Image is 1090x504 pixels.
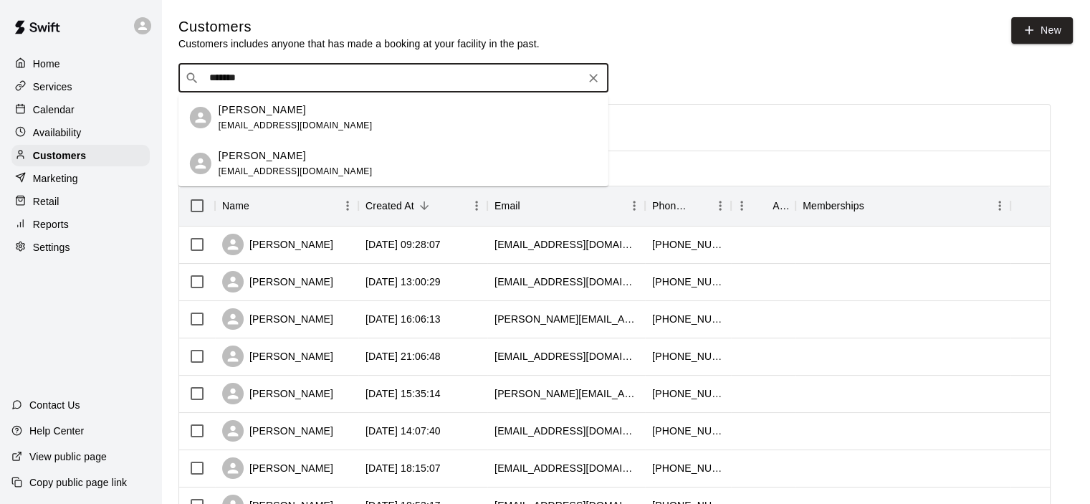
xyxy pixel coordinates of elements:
[365,349,441,363] div: 2025-10-05 21:06:48
[219,120,373,130] span: [EMAIL_ADDRESS][DOMAIN_NAME]
[11,237,150,258] a: Settings
[222,383,333,404] div: [PERSON_NAME]
[652,386,724,401] div: +19515646080
[494,424,638,438] div: cordovadrywallsd@gmail.com
[178,64,608,92] div: Search customers by name or email
[365,312,441,326] div: 2025-10-06 16:06:13
[494,312,638,326] div: aaron.cwplumbing@gmail.com
[520,196,540,216] button: Sort
[752,196,773,216] button: Sort
[219,148,306,163] p: [PERSON_NAME]
[33,148,86,163] p: Customers
[222,420,333,442] div: [PERSON_NAME]
[29,424,84,438] p: Help Center
[29,450,107,464] p: View public page
[689,196,709,216] button: Sort
[652,312,724,326] div: +19515206911
[219,166,373,176] span: [EMAIL_ADDRESS][DOMAIN_NAME]
[33,103,75,117] p: Calendar
[1011,17,1073,44] a: New
[466,195,487,217] button: Menu
[365,386,441,401] div: 2025-10-05 15:35:14
[337,195,358,217] button: Menu
[29,398,80,412] p: Contact Us
[11,168,150,189] a: Marketing
[583,68,603,88] button: Clear
[731,186,795,226] div: Age
[33,217,69,232] p: Reports
[219,103,306,118] p: [PERSON_NAME]
[222,457,333,479] div: [PERSON_NAME]
[222,234,333,255] div: [PERSON_NAME]
[652,275,724,289] div: +16197992500
[33,171,78,186] p: Marketing
[11,214,150,235] a: Reports
[864,196,884,216] button: Sort
[11,76,150,98] a: Services
[989,195,1010,217] button: Menu
[33,125,82,140] p: Availability
[795,186,1010,226] div: Memberships
[803,186,864,226] div: Memberships
[365,237,441,252] div: 2025-10-10 09:28:07
[652,349,724,363] div: +19513260237
[358,186,487,226] div: Created At
[773,186,788,226] div: Age
[494,349,638,363] div: davisjoel2@gmail.com
[365,424,441,438] div: 2025-10-05 14:07:40
[709,195,731,217] button: Menu
[494,237,638,252] div: chriistiina.cook@gmail.com
[414,196,434,216] button: Sort
[365,186,414,226] div: Created At
[178,17,540,37] h5: Customers
[29,475,127,490] p: Copy public page link
[222,186,249,226] div: Name
[494,386,638,401] div: leticia.urzua@yahoo.com
[652,237,724,252] div: +19516602090
[33,240,70,255] p: Settings
[494,186,520,226] div: Email
[652,461,724,475] div: +19513066781
[222,308,333,330] div: [PERSON_NAME]
[365,461,441,475] div: 2025-10-04 18:15:07
[11,122,150,143] a: Availability
[222,271,333,293] div: [PERSON_NAME]
[249,196,269,216] button: Sort
[652,186,689,226] div: Phone Number
[487,186,645,226] div: Email
[11,191,150,212] a: Retail
[365,275,441,289] div: 2025-10-09 13:00:29
[494,461,638,475] div: heinbuchfamily@gmail.com
[652,424,724,438] div: +16194518678
[33,80,72,94] p: Services
[645,186,731,226] div: Phone Number
[11,99,150,120] a: Calendar
[494,275,638,289] div: bojorquezapril@yahoo.com
[190,107,211,128] div: Melissa Verlingo
[190,153,211,174] div: Dean Verlingo
[623,195,645,217] button: Menu
[33,57,60,71] p: Home
[33,194,59,209] p: Retail
[731,195,752,217] button: Menu
[11,145,150,166] a: Customers
[178,37,540,51] p: Customers includes anyone that has made a booking at your facility in the past.
[215,186,358,226] div: Name
[11,53,150,75] a: Home
[222,346,333,367] div: [PERSON_NAME]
